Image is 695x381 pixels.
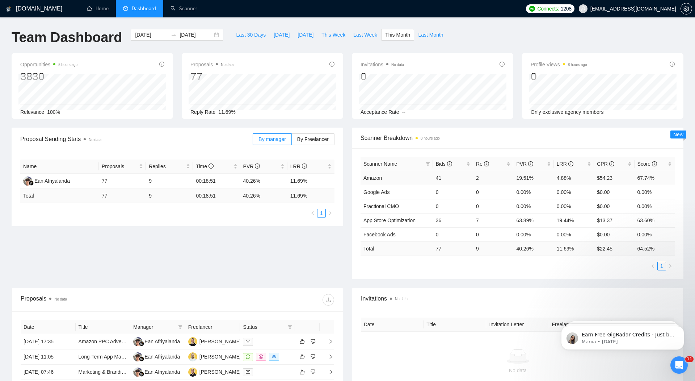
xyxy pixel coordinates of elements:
[190,70,233,83] div: 77
[381,29,414,41] button: This Month
[649,262,657,270] button: left
[594,227,634,241] td: $0.00
[424,158,431,169] span: filter
[594,185,634,199] td: $0.00
[513,213,553,227] td: 63.89%
[635,199,675,213] td: 0.00%
[300,369,305,375] span: like
[123,6,128,11] span: dashboard
[317,209,326,218] li: 1
[635,171,675,185] td: 67.74%
[20,70,77,83] div: 3830
[657,262,666,270] li: 1
[132,5,156,12] span: Dashboard
[6,3,11,15] img: logo
[149,162,185,170] span: Replies
[297,136,329,142] span: By Freelancer
[29,181,34,186] img: gigradar-bm.png
[308,209,317,218] li: Previous Page
[321,31,345,39] span: This Week
[287,189,334,203] td: 11.69 %
[294,29,317,41] button: [DATE]
[554,241,594,256] td: 11.69 %
[568,161,573,166] span: info-circle
[298,337,307,346] button: like
[353,31,377,39] span: Last Week
[79,354,223,360] a: Long-Term App Marketing Specialist for Campaign Management
[23,178,70,183] a: EAEan Afriyalanda
[476,161,489,167] span: Re
[537,5,559,13] span: Connects:
[594,241,634,256] td: $ 22.45
[188,337,197,346] img: AU
[363,218,416,223] a: App Store Optimization
[594,213,634,227] td: $13.37
[361,133,675,142] span: Scanner Breakdown
[308,209,317,218] button: left
[309,337,317,346] button: dislike
[531,70,587,83] div: 0
[258,136,286,142] span: By manager
[20,109,44,115] span: Relevance
[385,31,410,39] span: This Month
[133,338,180,344] a: EAEan Afriyalanda
[609,161,614,166] span: info-circle
[433,241,473,256] td: 77
[79,339,333,344] a: Amazon PPC Advertising Manager for [GEOGRAPHIC_DATA], [GEOGRAPHIC_DATA] & [GEOGRAPHIC_DATA]
[395,297,408,301] span: No data
[484,161,489,166] span: info-circle
[309,368,317,376] button: dislike
[144,353,180,361] div: Ean Afriyalanda
[323,297,334,303] span: download
[102,162,138,170] span: Proposals
[300,354,305,360] span: like
[554,185,594,199] td: 0.00%
[188,368,197,377] img: AU
[513,171,553,185] td: 19.51%
[139,356,144,361] img: gigradar-bm.png
[433,185,473,199] td: 0
[21,334,76,349] td: [DATE] 17:35
[326,209,334,218] button: right
[363,161,397,167] span: Scanner Name
[20,60,77,69] span: Opportunities
[424,318,486,332] th: Title
[529,6,535,12] img: upwork-logo.png
[243,163,260,169] span: PVR
[323,339,333,344] span: right
[199,337,241,345] div: [PERSON_NAME]
[47,109,60,115] span: 100%
[685,356,694,362] span: 11
[402,109,405,115] span: --
[240,174,287,189] td: 40.26%
[146,189,193,203] td: 9
[649,262,657,270] li: Previous Page
[236,31,266,39] span: Last 30 Days
[21,349,76,365] td: [DATE] 11:05
[272,355,276,359] span: eye
[513,227,553,241] td: 0.00%
[135,31,168,39] input: Start date
[473,213,513,227] td: 7
[246,339,250,344] span: mail
[513,241,553,256] td: 40.26 %
[554,227,594,241] td: 0.00%
[193,174,240,189] td: 00:18:51
[196,163,213,169] span: Time
[58,63,77,67] time: 5 hours ago
[317,29,349,41] button: This Week
[255,163,260,169] span: info-circle
[133,352,142,361] img: EA
[188,369,241,374] a: AU[PERSON_NAME]
[170,5,197,12] a: searchScanner
[635,213,675,227] td: 63.60%
[635,185,675,199] td: 0.00%
[549,318,612,332] th: Freelancer
[652,161,657,166] span: info-circle
[554,171,594,185] td: 4.88%
[597,161,614,167] span: CPR
[76,365,131,380] td: Marketing & Branding Specialist for Natural Supplement Launch – Revenue-Based Pay
[190,109,215,115] span: Reply Rate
